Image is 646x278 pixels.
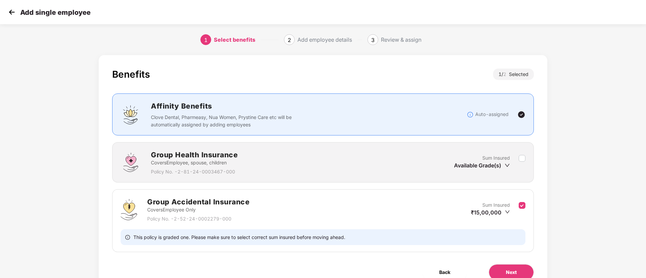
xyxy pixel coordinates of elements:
div: Review & assign [381,34,421,45]
span: 2 [288,37,291,43]
div: Add employee details [297,34,352,45]
p: Sum Insured [482,154,510,162]
span: 3 [371,37,375,43]
div: 1 / Selected [493,69,534,80]
p: Clove Dental, Pharmeasy, Nua Women, Prystine Care etc will be automatically assigned by adding em... [151,114,296,128]
span: 2 [503,71,509,77]
span: Next [506,269,517,276]
p: Covers Employee, spouse, children [151,159,238,166]
p: Policy No. - 2-81-24-0003467-000 [151,168,238,175]
img: svg+xml;base64,PHN2ZyB4bWxucz0iaHR0cDovL3d3dy53My5vcmcvMjAwMC9zdmciIHdpZHRoPSI0OS4zMjEiIGhlaWdodD... [121,199,137,220]
span: Back [439,269,450,276]
img: svg+xml;base64,PHN2ZyBpZD0iVGljay0yNHgyNCIgeG1sbnM9Imh0dHA6Ly93d3cudzMub3JnLzIwMDAvc3ZnIiB3aWR0aD... [517,111,525,119]
span: 1 [204,37,207,43]
h2: Group Accidental Insurance [147,196,250,207]
span: info-circle [125,234,130,240]
h2: Affinity Benefits [151,101,393,112]
span: down [505,163,510,168]
p: Covers Employee Only [147,206,250,213]
p: Add single employee [20,8,91,16]
p: Auto-assigned [475,111,509,118]
div: Available Grade(s) [454,162,510,169]
p: Policy No. - 2-52-24-0002279-000 [147,215,250,223]
img: svg+xml;base64,PHN2ZyB4bWxucz0iaHR0cDovL3d3dy53My5vcmcvMjAwMC9zdmciIHdpZHRoPSIzMCIgaGVpZ2h0PSIzMC... [7,7,17,17]
div: ₹15,00,000 [471,209,510,216]
div: Select benefits [214,34,255,45]
h2: Group Health Insurance [151,149,238,160]
img: svg+xml;base64,PHN2ZyBpZD0iR3JvdXBfSGVhbHRoX0luc3VyYW5jZSIgZGF0YS1uYW1lPSJHcm91cCBIZWFsdGggSW5zdX... [121,152,141,172]
img: svg+xml;base64,PHN2ZyBpZD0iSW5mb18tXzMyeDMyIiBkYXRhLW5hbWU9IkluZm8gLSAzMngzMiIgeG1sbnM9Imh0dHA6Ly... [467,111,474,118]
p: Sum Insured [482,201,510,209]
span: This policy is graded one. Please make sure to select correct sum insured before moving ahead. [133,234,345,240]
div: Benefits [112,69,150,80]
img: svg+xml;base64,PHN2ZyBpZD0iQWZmaW5pdHlfQmVuZWZpdHMiIGRhdGEtbmFtZT0iQWZmaW5pdHkgQmVuZWZpdHMiIHhtbG... [121,105,141,125]
span: down [505,209,510,214]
